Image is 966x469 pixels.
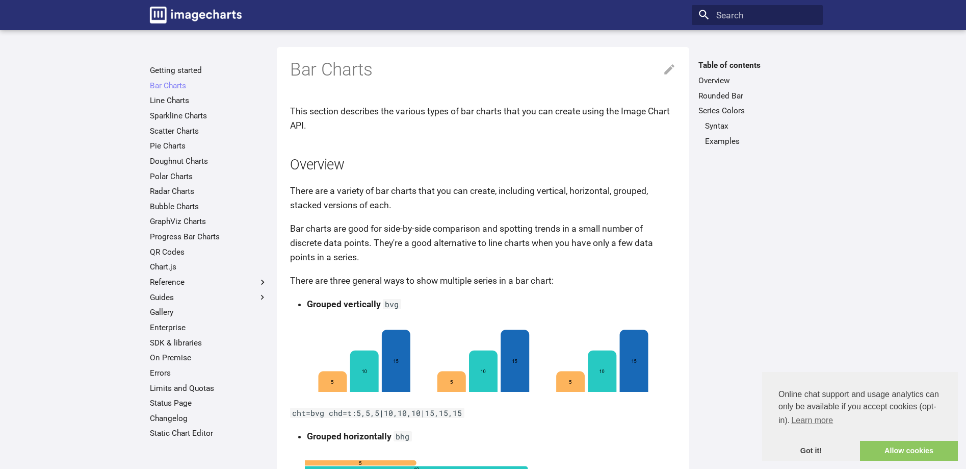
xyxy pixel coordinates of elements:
[290,58,676,82] h1: Bar Charts
[150,156,268,166] a: Doughnut Charts
[150,383,268,393] a: Limits and Quotas
[307,299,381,309] strong: Grouped vertically
[698,76,816,86] a: Overview
[705,136,816,146] a: Examples
[290,274,676,288] p: There are three general ways to show multiple series in a bar chart:
[290,221,676,264] p: Bar charts are good for side-by-side comparison and spotting trends in a small number of discrete...
[762,372,958,461] div: cookieconsent
[150,232,268,242] a: Progress Bar Charts
[698,106,816,116] a: Series Colors
[698,91,816,101] a: Rounded Bar
[150,202,268,212] a: Bubble Charts
[778,388,942,428] span: Online chat support and usage analytics can only be available if you accept cookies (opt-in).
[790,413,834,428] a: learn more about cookies
[290,155,676,175] h2: Overview
[150,81,268,91] a: Bar Charts
[150,368,268,378] a: Errors
[692,5,823,26] input: Search
[692,60,823,146] nav: Table of contents
[762,441,860,461] a: dismiss cookie message
[150,216,268,227] a: GraphViz Charts
[150,262,268,272] a: Chart.js
[150,307,268,317] a: Gallery
[150,323,268,333] a: Enterprise
[150,141,268,151] a: Pie Charts
[150,277,268,287] label: Reference
[150,7,242,23] img: logo
[150,338,268,348] a: SDK & libraries
[290,104,676,133] p: This section describes the various types of bar charts that you can create using the Image Chart ...
[860,441,958,461] a: allow cookies
[383,299,401,309] code: bvg
[150,111,268,121] a: Sparkline Charts
[150,247,268,257] a: QR Codes
[692,60,823,70] label: Table of contents
[307,431,391,441] strong: Grouped horizontally
[305,320,662,397] img: chart
[150,126,268,136] a: Scatter Charts
[394,431,412,441] code: bhg
[150,65,268,76] a: Getting started
[150,95,268,106] a: Line Charts
[150,413,268,424] a: Changelog
[150,353,268,363] a: On Premise
[290,184,676,212] p: There are a variety of bar charts that you can create, including vertical, horizontal, grouped, s...
[150,428,268,438] a: Static Chart Editor
[150,292,268,303] label: Guides
[150,171,268,182] a: Polar Charts
[145,2,246,28] a: Image-Charts documentation
[290,408,464,418] code: cht=bvg chd=t:5,5,5|10,10,10|15,15,15
[150,398,268,408] a: Status Page
[705,121,816,131] a: Syntax
[698,121,816,146] nav: Series Colors
[150,186,268,196] a: Radar Charts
